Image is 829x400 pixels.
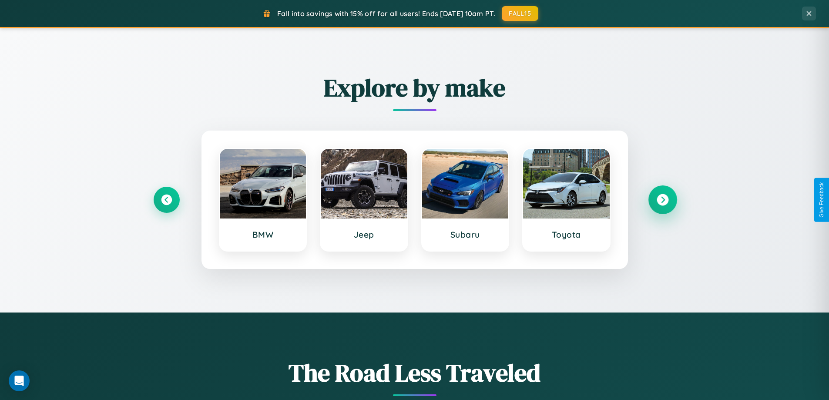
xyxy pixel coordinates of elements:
h3: Subaru [431,229,500,240]
div: Give Feedback [819,182,825,218]
h3: Toyota [532,229,601,240]
h1: The Road Less Traveled [154,356,676,390]
div: Open Intercom Messenger [9,370,30,391]
span: Fall into savings with 15% off for all users! Ends [DATE] 10am PT. [277,9,495,18]
h3: BMW [228,229,298,240]
h2: Explore by make [154,71,676,104]
button: FALL15 [502,6,538,21]
h3: Jeep [329,229,399,240]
